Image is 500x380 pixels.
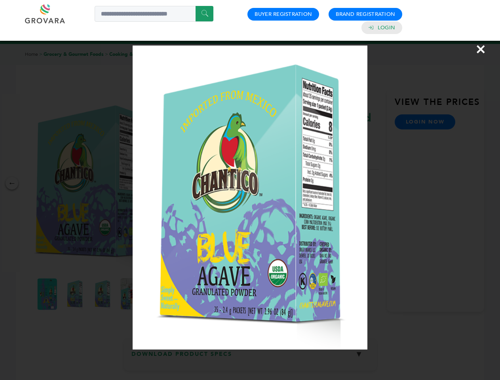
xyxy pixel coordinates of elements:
a: Login [378,24,395,31]
input: Search a product or brand... [95,6,213,22]
a: Buyer Registration [255,11,312,18]
span: × [475,38,486,60]
img: Image Preview [133,46,367,350]
a: Brand Registration [336,11,395,18]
